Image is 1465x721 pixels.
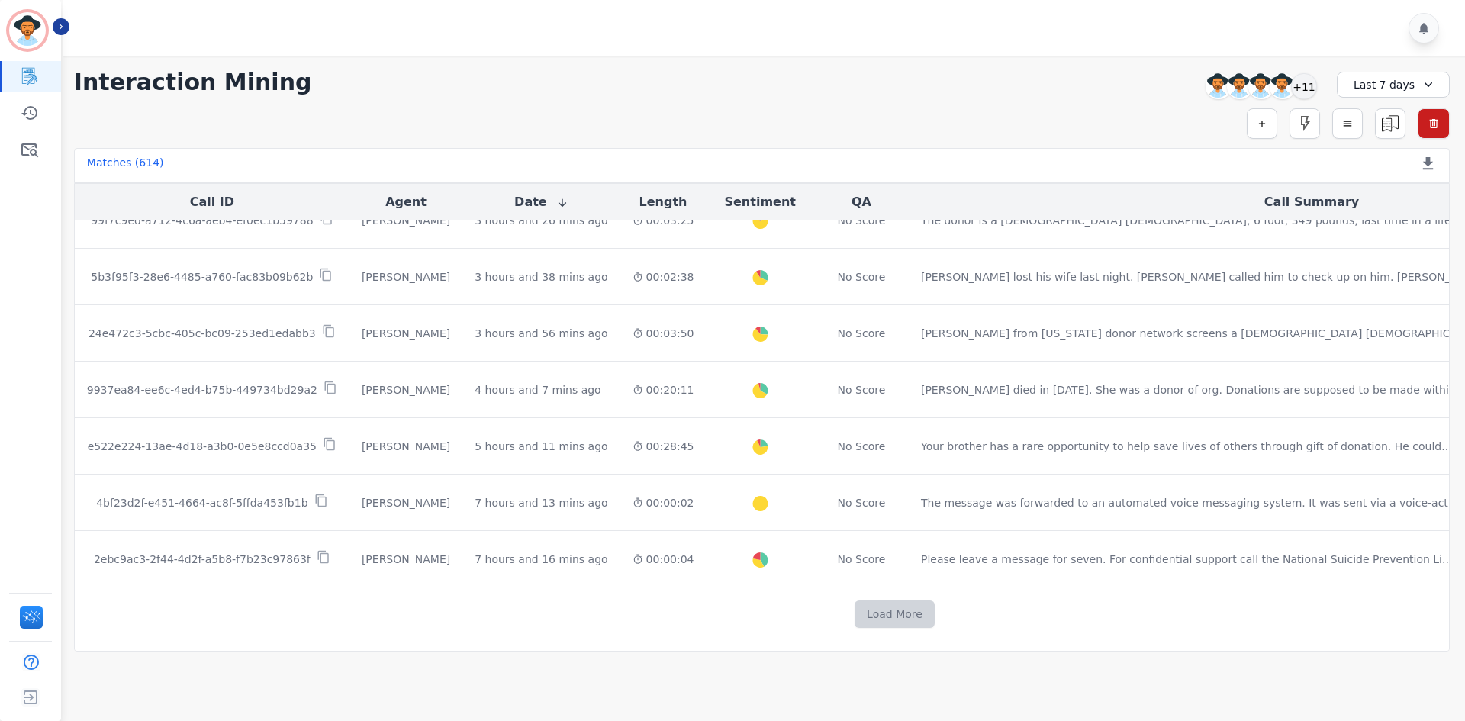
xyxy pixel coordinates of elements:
[852,193,871,211] button: QA
[94,552,311,567] p: 2ebc9ac3-2f44-4d2f-a5b8-f7b23c97863f
[362,495,450,510] div: [PERSON_NAME]
[475,552,607,567] div: 7 hours and 16 mins ago
[855,600,935,628] button: Load More
[633,439,694,454] div: 00:28:45
[633,495,694,510] div: 00:00:02
[633,382,694,398] div: 00:20:11
[1291,73,1317,99] div: +11
[9,12,46,49] img: Bordered avatar
[96,495,307,510] p: 4bf23d2f-e451-4664-ac8f-5ffda453fb1b
[190,193,234,211] button: Call ID
[475,382,601,398] div: 4 hours and 7 mins ago
[475,326,607,341] div: 3 hours and 56 mins ago
[838,326,886,341] div: No Score
[89,326,316,341] p: 24e472c3-5cbc-405c-bc09-253ed1edabb3
[633,269,694,285] div: 00:02:38
[514,193,568,211] button: Date
[362,326,450,341] div: [PERSON_NAME]
[1264,193,1359,211] button: Call Summary
[724,193,795,211] button: Sentiment
[385,193,427,211] button: Agent
[838,439,886,454] div: No Score
[633,552,694,567] div: 00:00:04
[838,269,886,285] div: No Score
[362,439,450,454] div: [PERSON_NAME]
[362,382,450,398] div: [PERSON_NAME]
[921,439,1452,454] div: Your brother has a rare opportunity to help save lives of others through gift of donation. He cou...
[639,193,687,211] button: Length
[74,69,312,96] h1: Interaction Mining
[838,495,886,510] div: No Score
[921,552,1452,567] div: Please leave a message for seven. For confidential support call the National Suicide Prevention L...
[1337,72,1450,98] div: Last 7 days
[362,269,450,285] div: [PERSON_NAME]
[838,382,886,398] div: No Score
[362,552,450,567] div: [PERSON_NAME]
[475,495,607,510] div: 7 hours and 13 mins ago
[838,552,886,567] div: No Score
[475,269,607,285] div: 3 hours and 38 mins ago
[91,269,313,285] p: 5b3f95f3-28e6-4485-a760-fac83b09b62b
[633,326,694,341] div: 00:03:50
[475,439,607,454] div: 5 hours and 11 mins ago
[88,439,317,454] p: e522e224-13ae-4d18-a3b0-0e5e8ccd0a35
[87,155,164,176] div: Matches ( 614 )
[87,382,317,398] p: 9937ea84-ee6c-4ed4-b75b-449734bd29a2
